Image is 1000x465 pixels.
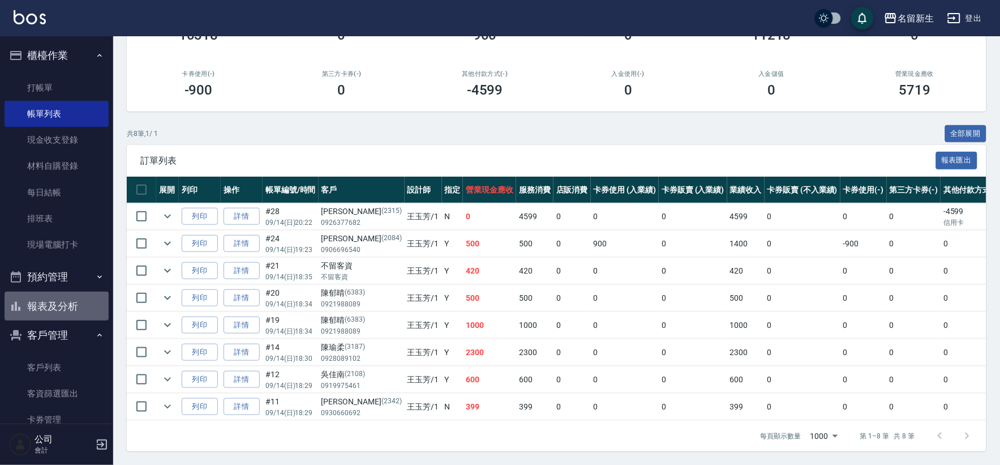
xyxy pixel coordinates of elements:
[321,206,402,217] div: [PERSON_NAME]
[224,208,260,225] a: 詳情
[516,394,553,420] td: 399
[221,177,263,203] th: 操作
[140,155,936,167] span: 訂單列表
[840,203,887,230] td: 0
[516,366,553,393] td: 600
[182,398,218,416] button: 列印
[442,312,463,339] td: Y
[345,287,366,299] p: (6383)
[321,217,402,228] p: 0926377682
[35,434,92,445] h5: 公司
[591,258,659,284] td: 0
[714,70,830,78] h2: 入金儲值
[321,233,402,245] div: [PERSON_NAME]
[179,177,221,203] th: 列印
[405,231,442,257] td: 王玉芳 /1
[182,262,218,280] button: 列印
[442,339,463,366] td: Y
[140,70,256,78] h2: 卡券使用(-)
[553,231,591,257] td: 0
[516,285,553,312] td: 500
[553,285,591,312] td: 0
[887,177,941,203] th: 第三方卡券(-)
[5,206,109,232] a: 排班表
[553,258,591,284] td: 0
[405,312,442,339] td: 王玉芳 /1
[263,231,319,257] td: #24
[5,127,109,153] a: 現金收支登錄
[5,75,109,101] a: 打帳單
[263,366,319,393] td: #12
[727,394,765,420] td: 399
[840,258,887,284] td: 0
[765,177,840,203] th: 卡券販賣 (不入業績)
[265,272,316,282] p: 09/14 (日) 18:35
[442,394,463,420] td: N
[427,70,543,78] h2: 其他付款方式(-)
[659,231,727,257] td: 0
[659,312,727,339] td: 0
[265,353,316,364] p: 09/14 (日) 18:30
[321,314,402,326] div: 陳郁晴
[553,203,591,230] td: 0
[182,317,218,334] button: 列印
[127,129,158,139] p: 共 8 筆, 1 / 1
[5,41,109,70] button: 櫃檯作業
[463,312,516,339] td: 1000
[224,235,260,253] a: 詳情
[887,312,941,339] td: 0
[5,321,109,350] button: 客戶管理
[9,433,32,456] img: Person
[265,381,316,391] p: 09/14 (日) 18:29
[5,381,109,407] a: 客資篩選匯出
[887,231,941,257] td: 0
[570,70,686,78] h2: 入金使用(-)
[321,369,402,381] div: 吳佳南
[224,371,260,389] a: 詳情
[405,203,442,230] td: 王玉芳 /1
[159,289,176,306] button: expand row
[442,231,463,257] td: Y
[516,203,553,230] td: 4599
[765,203,840,230] td: 0
[591,177,659,203] th: 卡券使用 (入業績)
[321,326,402,336] p: 0921988089
[159,235,176,252] button: expand row
[553,366,591,393] td: 0
[405,339,442,366] td: 王玉芳 /1
[159,317,176,334] button: expand row
[263,258,319,284] td: #21
[463,366,516,393] td: 600
[659,339,727,366] td: 0
[5,180,109,206] a: 每日結帳
[463,394,516,420] td: 399
[516,258,553,284] td: 420
[591,285,659,312] td: 0
[727,366,765,393] td: 600
[860,431,915,441] p: 第 1–8 筆 共 8 筆
[765,285,840,312] td: 0
[182,289,218,307] button: 列印
[5,101,109,127] a: 帳單列表
[345,369,366,381] p: (2108)
[898,11,934,25] div: 名留新生
[840,285,887,312] td: 0
[765,339,840,366] td: 0
[761,431,801,441] p: 每頁顯示數量
[936,155,978,165] a: 報表匯出
[659,177,727,203] th: 卡券販賣 (入業績)
[887,339,941,366] td: 0
[591,312,659,339] td: 0
[591,339,659,366] td: 0
[899,82,930,98] h3: 5719
[321,396,402,408] div: [PERSON_NAME]
[159,262,176,279] button: expand row
[321,272,402,282] p: 不留客資
[727,339,765,366] td: 2300
[727,203,765,230] td: 4599
[516,312,553,339] td: 1000
[727,312,765,339] td: 1000
[182,371,218,389] button: 列印
[765,312,840,339] td: 0
[765,258,840,284] td: 0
